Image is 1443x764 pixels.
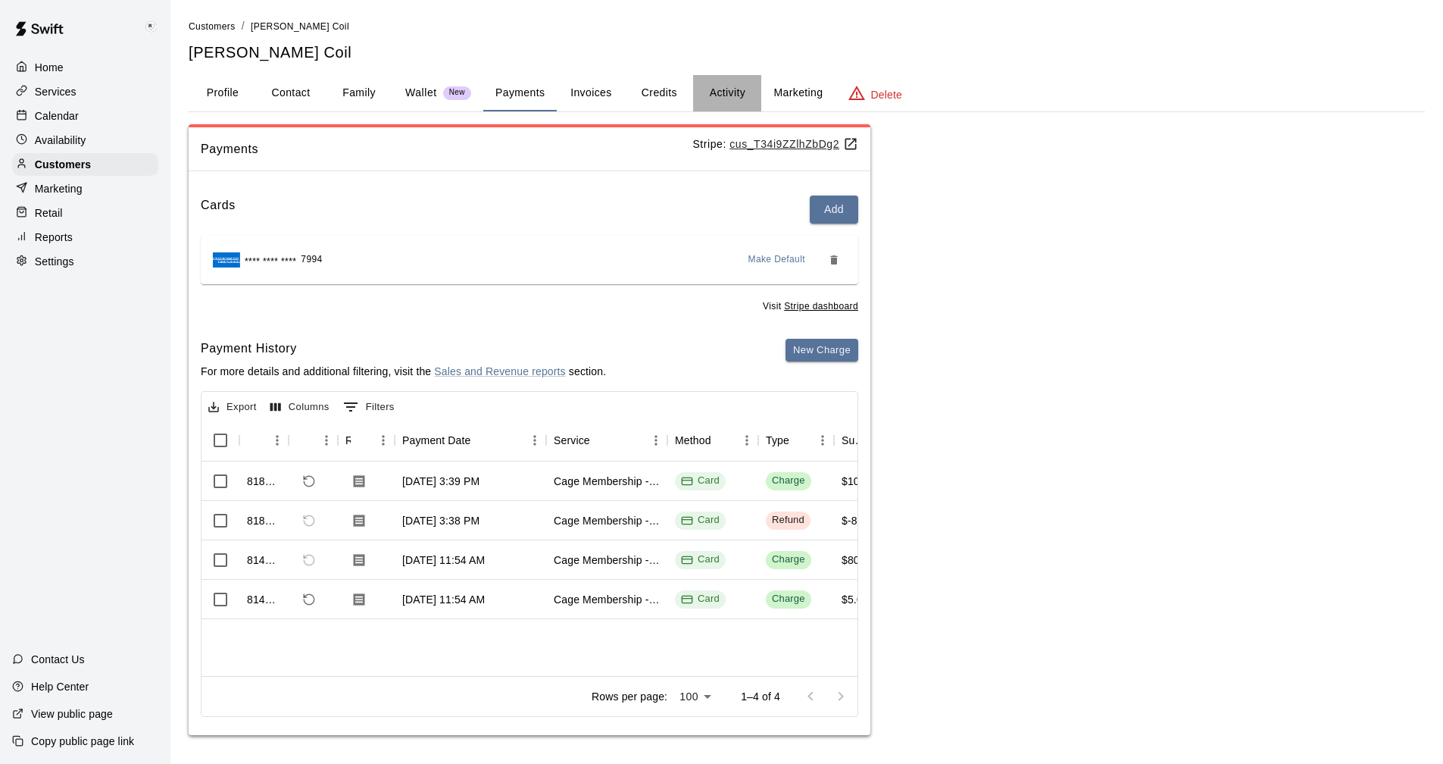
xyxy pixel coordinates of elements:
div: Type [758,419,834,462]
button: Sort [590,430,611,451]
div: Service [554,419,590,462]
p: Retail [35,205,63,221]
img: Credit card brand logo [213,252,240,268]
p: Stripe: [692,136,858,152]
button: Export [205,396,261,419]
span: Cannot refund a payment with type REFUND [296,508,322,534]
div: Card [681,592,720,606]
div: Reports [12,226,158,249]
button: Payments [483,75,557,111]
a: Retail [12,202,158,224]
span: Visit [763,299,858,315]
nav: breadcrumb [189,18,1425,35]
div: Type [766,419,789,462]
span: Customers [189,21,236,32]
a: cus_T34i9ZZlhZbDg2 [729,138,858,150]
p: View public page [31,706,113,722]
div: Refund [289,419,338,462]
a: Services [12,80,158,103]
span: Refund payment [296,587,322,612]
button: Add [810,196,858,224]
p: Reports [35,230,73,245]
li: / [242,18,245,34]
button: Marketing [761,75,835,111]
div: $-80.00 [842,513,879,528]
div: Card [681,513,720,528]
div: Home [12,56,158,79]
div: Id [239,419,289,462]
button: Sort [711,430,732,451]
button: Sort [471,430,492,451]
button: Menu [736,429,758,452]
button: Download Receipt [345,586,373,613]
p: Delete [871,87,902,102]
p: Settings [35,254,74,269]
button: Menu [315,429,338,452]
p: Home [35,60,64,75]
a: Customers [12,153,158,176]
div: Marketing [12,177,158,200]
a: Sales and Revenue reports [434,365,565,377]
button: Select columns [267,396,333,419]
p: Marketing [35,181,83,196]
div: Receipt [345,419,351,462]
button: Menu [645,429,667,452]
p: Availability [35,133,86,148]
button: Sort [351,430,372,451]
div: Keith Brooks [139,12,170,42]
p: For more details and additional filtering, visit the section. [201,364,606,379]
button: Sort [296,430,317,451]
button: Download Receipt [345,507,373,534]
p: 1–4 of 4 [741,689,780,704]
p: Wallet [405,85,437,101]
h5: [PERSON_NAME] Coil [189,42,1425,63]
p: Customers [35,157,91,172]
div: Subtotal [842,419,866,462]
div: 818266 [247,513,281,528]
p: Rows per page: [592,689,667,704]
div: $5.00 [842,592,869,607]
div: $80.00 [842,553,875,568]
div: Sep 13, 2025, 11:54 AM [402,553,485,568]
h6: Payment History [201,339,606,359]
div: Charge [772,553,805,567]
div: 814159 [247,592,281,607]
div: basic tabs example [189,75,1425,111]
img: Keith Brooks [142,18,160,36]
h6: Cards [201,196,236,224]
span: [PERSON_NAME] Coil [251,21,349,32]
button: Menu [266,429,289,452]
span: 7994 [301,252,322,268]
button: Activity [693,75,761,111]
div: Cage Membership - MINOR LEAGUE [554,513,660,528]
div: Method [675,419,711,462]
div: Sep 15, 2025, 3:39 PM [402,474,479,489]
span: Refund payment [296,468,322,494]
p: Services [35,84,77,99]
p: Contact Us [31,652,85,667]
div: Payment Date [402,419,471,462]
p: Copy public page link [31,734,134,749]
div: Sep 13, 2025, 11:54 AM [402,592,485,607]
button: Download Receipt [345,468,373,495]
button: Download Receipt [345,546,373,574]
div: Settings [12,250,158,273]
a: Customers [189,20,236,32]
div: Sep 15, 2025, 3:38 PM [402,513,479,528]
div: Availability [12,129,158,152]
div: Cage Membership - MINOR LEAGUE w/Pitching Machine [554,474,660,489]
a: Calendar [12,105,158,127]
button: Sort [247,430,268,451]
a: Stripe dashboard [784,301,858,312]
button: Menu [811,429,834,452]
button: New Charge [786,339,858,362]
p: Calendar [35,108,79,124]
span: This payment has already been refunded. The refund has ID 818266 [296,547,322,573]
button: Sort [789,430,811,451]
div: Service [546,419,667,462]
